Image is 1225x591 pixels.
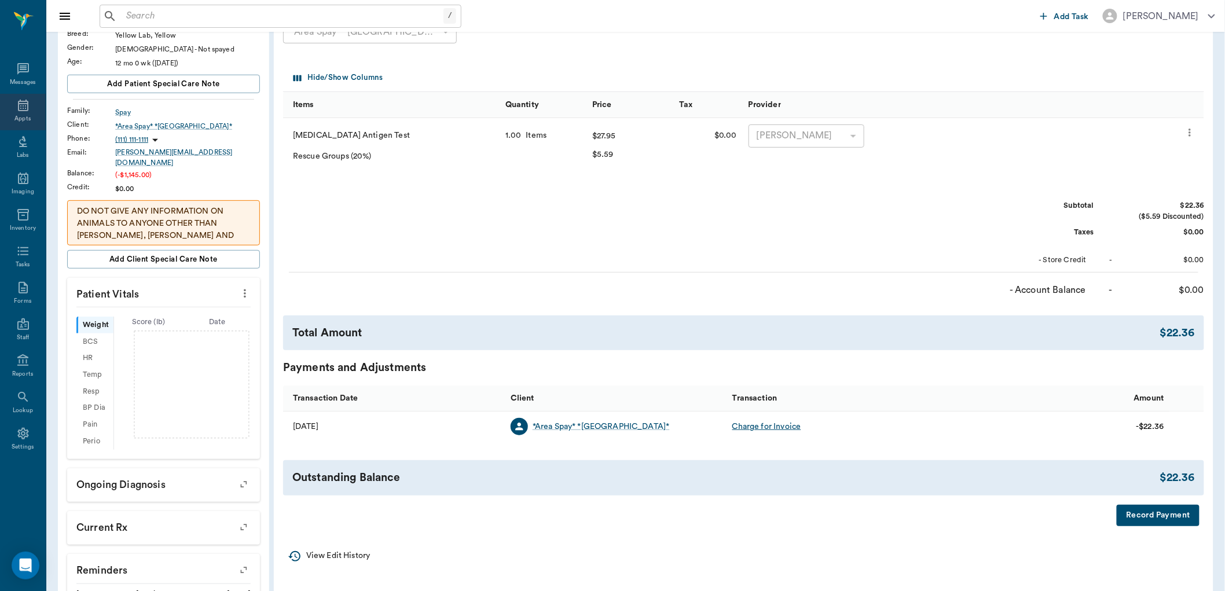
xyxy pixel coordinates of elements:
[283,91,500,118] div: Items
[53,5,76,28] button: Close drawer
[122,8,443,24] input: Search
[1160,325,1195,342] div: $22.36
[76,333,113,350] div: BCS
[592,89,612,121] div: Price
[505,89,539,121] div: Quantity
[1123,9,1199,23] div: [PERSON_NAME]
[67,147,115,157] div: Email :
[10,78,36,87] div: Messages
[1134,382,1164,414] div: Amount
[67,133,115,144] div: Phone :
[732,382,777,414] div: Transaction
[999,283,1086,297] div: - Account Balance
[12,552,39,579] div: Open Intercom Messenger
[115,121,260,131] a: *Area Spay* *[GEOGRAPHIC_DATA]*
[293,89,314,121] div: Items
[505,130,522,141] div: 1.00
[67,182,115,192] div: Credit :
[749,124,864,148] div: [PERSON_NAME]
[291,69,386,87] button: Select columns
[183,317,252,328] div: Date
[1036,5,1094,27] button: Add Task
[76,350,113,367] div: HR
[1117,200,1204,211] div: $22.36
[500,91,586,118] div: Quantity
[76,416,113,433] div: Pain
[1117,283,1204,297] div: $0.00
[115,107,260,118] a: Spay
[1109,283,1113,297] div: -
[17,333,29,342] div: Staff
[115,30,260,41] div: Yellow Lab, Yellow
[115,170,260,180] div: (-$1,145.00)
[1160,469,1195,486] div: $22.36
[1181,123,1198,142] button: more
[12,188,34,196] div: Imaging
[76,433,113,450] div: Perio
[1094,5,1224,27] button: [PERSON_NAME]
[16,260,30,269] div: Tasks
[948,386,1170,412] div: Amount
[292,469,1160,486] div: Outstanding Balance
[76,400,113,417] div: BP Dia
[67,468,260,497] p: Ongoing diagnosis
[10,224,36,233] div: Inventory
[1117,255,1204,266] div: $0.00
[732,421,801,432] div: Charge for Invoice
[522,130,547,141] div: Items
[67,168,115,178] div: Balance :
[511,382,534,414] div: Client
[12,370,34,379] div: Reports
[1007,200,1094,211] div: Subtotal
[293,150,372,162] div: Rescue Groups (20%)
[67,278,260,307] p: Patient Vitals
[115,147,260,168] a: [PERSON_NAME][EMAIL_ADDRESS][DOMAIN_NAME]
[293,382,358,414] div: Transaction Date
[67,105,115,116] div: Family :
[67,511,260,540] p: Current Rx
[673,91,743,118] div: Tax
[67,554,260,583] p: Reminders
[292,325,1160,342] div: Total Amount
[586,91,673,118] div: Price
[67,250,260,269] button: Add client Special Care Note
[236,284,254,303] button: more
[1117,505,1200,526] button: Record Payment
[12,443,35,451] div: Settings
[1007,227,1094,238] div: Taxes
[76,317,113,333] div: Weight
[1117,227,1204,238] div: $0.00
[749,89,781,121] div: Provider
[283,359,1204,376] div: Payments and Adjustments
[67,56,115,67] div: Age :
[77,205,250,303] p: DO NOT GIVE ANY INFORMATION ON ANIMALS TO ANYONE OTHER THAN [PERSON_NAME], [PERSON_NAME] AND [PER...
[592,146,614,163] div: $5.59
[679,89,692,121] div: Tax
[109,253,218,266] span: Add client Special Care Note
[743,91,959,118] div: Provider
[592,127,616,145] div: $27.95
[14,115,31,123] div: Appts
[1117,211,1204,222] div: ($5.59 Discounted)
[283,20,457,43] div: *Area Spay* *[GEOGRAPHIC_DATA]*
[283,386,505,412] div: Transaction Date
[115,44,260,54] div: [DEMOGRAPHIC_DATA] - Not spayed
[1000,255,1087,266] div: - Store Credit
[1110,255,1113,266] div: -
[67,119,115,130] div: Client :
[115,183,260,194] div: $0.00
[67,42,115,53] div: Gender :
[533,421,670,432] a: *Area Spay* *[GEOGRAPHIC_DATA]*
[673,118,743,182] div: $0.00
[67,28,115,39] div: Breed :
[17,151,29,160] div: Labs
[67,75,260,93] button: Add patient Special Care Note
[13,406,33,415] div: Lookup
[114,317,183,328] div: Score ( lb )
[115,58,260,68] div: 12 mo 0 wk ([DATE])
[306,550,370,562] p: View Edit History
